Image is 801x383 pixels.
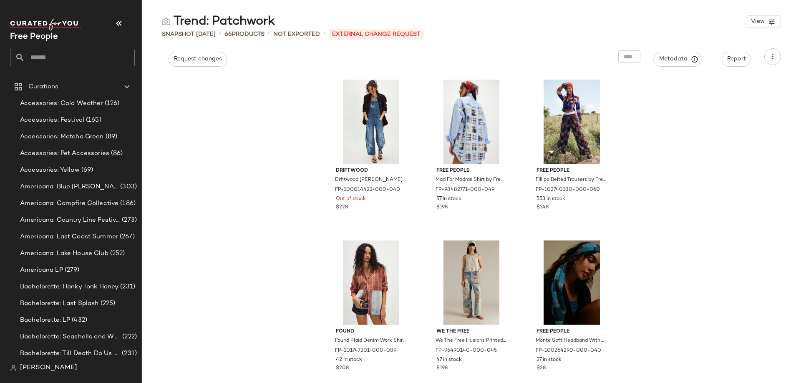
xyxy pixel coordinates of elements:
span: (222) [121,332,137,342]
span: Free People [537,167,607,175]
span: Free People [537,328,607,335]
span: Curations [28,82,58,92]
span: Drfitwood [PERSON_NAME] Overalls by Driftwood at Free People in Medium Wash, Size: L [335,176,406,184]
span: Bachelorette: LP [20,315,70,325]
p: External Change Request [329,29,424,40]
span: Accessories: Festival [20,115,84,125]
button: View [746,15,781,28]
span: Americana: Blue [PERSON_NAME] Baby [20,182,118,192]
span: 47 in stock [436,356,462,364]
span: (303) [118,182,137,192]
span: (231) [118,282,135,292]
span: $198 [436,365,448,372]
span: Fillipa Belted Trousers by Free People in Red, Size: US 2 [536,176,606,184]
img: cfy_white_logo.C9jOOHJF.svg [10,19,81,30]
span: (89) [104,132,118,142]
span: (231) [120,349,137,358]
img: 102740180_060_0 [530,80,614,164]
span: Americana: Lake House Club [20,249,108,258]
img: svg%3e [10,365,17,371]
span: Free People [436,167,507,175]
button: Report [722,52,751,67]
span: View [751,18,765,25]
span: FP-100014422-000-040 [335,186,400,194]
span: We The Free [436,328,507,335]
span: (69) [80,165,93,175]
img: svg%3e [162,18,170,26]
span: Accessories: Cold Weather [20,99,103,108]
button: Request changes [169,52,227,67]
span: Snapshot [DATE] [162,30,216,39]
span: (126) [103,99,120,108]
span: Out of stock [336,195,366,203]
span: FP-102740180-000-060 [536,186,600,194]
span: • [323,29,325,39]
img: 100264290_040_a [530,240,614,325]
span: 553 in stock [537,195,565,203]
span: (252) [108,249,125,258]
span: 57 in stock [436,195,461,203]
img: 98482771_049_b [430,80,514,164]
span: (273) [120,215,137,225]
span: FP-95490140-000-045 [436,347,497,355]
span: • [268,29,270,39]
div: Products [224,30,264,39]
span: $248 [537,204,549,211]
span: Monte Soft Headband With Ties by Free People in Blue [536,337,606,345]
img: 100014422_040_a [329,80,413,164]
span: Bachelorette: Honky Tonk Honey [20,282,118,292]
span: 37 in stock [537,356,562,364]
span: (86) [109,149,123,158]
span: Request changes [174,56,222,63]
span: Accessories: Matcha Green [20,132,104,142]
span: Mad For Madras Shirt by Free People in Blue, Size: S [436,176,506,184]
img: 95490140_045_d [430,240,514,325]
span: $198 [436,204,448,211]
span: FP-100264290-000-040 [536,347,601,355]
span: (432) [70,315,87,325]
span: 42 in stock [336,356,362,364]
span: Americana: Campfire Collective [20,199,118,208]
span: FP-98482771-000-049 [436,186,494,194]
span: (267) [118,232,135,242]
span: (279) [63,265,80,275]
span: Metadata [659,55,697,63]
span: (225) [99,299,116,308]
span: Driftwood [336,167,406,175]
span: $38 [537,365,546,372]
span: (165) [84,115,101,125]
span: Bachelorette: Till Death Do Us Party [20,349,120,358]
span: (186) [118,199,136,208]
span: Bachelorette: Last Splash [20,299,99,308]
span: $228 [336,204,348,211]
span: Americana: East Coast Summer [20,232,118,242]
span: $208 [336,365,349,372]
span: Accessories: Yellow [20,165,80,175]
span: We The Free Illusions Printed Relaxed Jeans at Free People in Light Wash, Size: 24 S [436,337,506,345]
span: FP-101747301-000-089 [335,347,396,355]
span: Accessories: Pet Accessories [20,149,109,158]
span: Bachelorette: Seashells and Wedding Bells [20,332,121,342]
span: Americana LP [20,265,63,275]
span: [PERSON_NAME] [20,363,77,373]
span: Current Company Name [10,33,58,41]
div: Trend: Patchwork [162,13,275,30]
span: Americana: Country Line Festival [20,215,120,225]
span: Found [336,328,406,335]
span: Found Plaid Denim Work Shirt at Free People in [GEOGRAPHIC_DATA], Size: XS [335,337,406,345]
span: Report [727,56,746,63]
img: 101747301_089_a [329,240,413,325]
span: 66 [224,31,232,38]
span: • [219,29,221,39]
button: Metadata [654,52,702,67]
span: Not Exported [273,30,320,39]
